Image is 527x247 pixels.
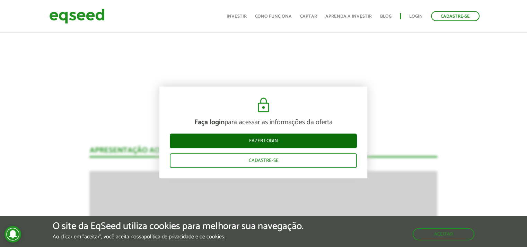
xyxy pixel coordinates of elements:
strong: Faça login [194,117,225,128]
a: Como funciona [255,14,292,19]
a: Cadastre-se [170,153,357,168]
a: Captar [300,14,317,19]
a: Fazer login [170,134,357,148]
a: Investir [227,14,247,19]
p: Ao clicar em "aceitar", você aceita nossa . [53,234,304,240]
img: cadeado.svg [255,97,272,113]
a: Login [409,14,423,19]
p: para acessar as informações da oferta [170,118,357,127]
img: EqSeed [49,7,105,25]
a: Cadastre-se [431,11,480,21]
a: Aprenda a investir [325,14,372,19]
a: política de privacidade e de cookies [144,234,224,240]
a: Blog [380,14,392,19]
button: Aceitar [413,228,474,240]
h5: O site da EqSeed utiliza cookies para melhorar sua navegação. [53,221,304,232]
